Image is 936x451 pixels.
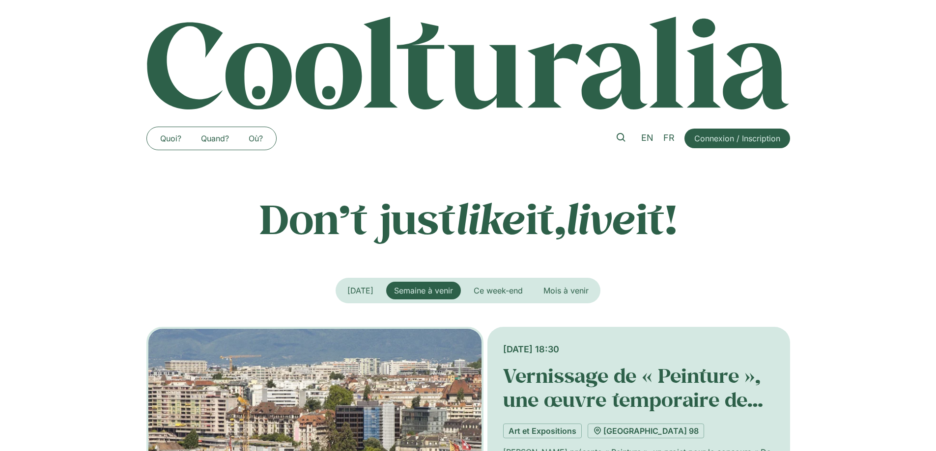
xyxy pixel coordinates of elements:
[658,131,680,145] a: FR
[456,191,526,245] em: like
[588,424,704,438] a: [GEOGRAPHIC_DATA] 98
[684,129,790,148] a: Connexion / Inscription
[663,133,675,143] span: FR
[150,131,191,146] a: Quoi?
[239,131,273,146] a: Où?
[146,194,790,243] p: Don’t just it, it!
[694,133,780,144] span: Connexion / Inscription
[636,131,658,145] a: EN
[150,131,273,146] nav: Menu
[347,286,373,295] span: [DATE]
[394,286,453,295] span: Semaine à venir
[191,131,239,146] a: Quand?
[641,133,653,143] span: EN
[566,191,636,245] em: live
[474,286,523,295] span: Ce week-end
[503,363,763,436] a: Vernissage de « Peinture », une œuvre temporaire de [PERSON_NAME]
[503,424,582,438] a: Art et Expositions
[543,286,589,295] span: Mois à venir
[503,343,774,356] div: [DATE] 18:30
